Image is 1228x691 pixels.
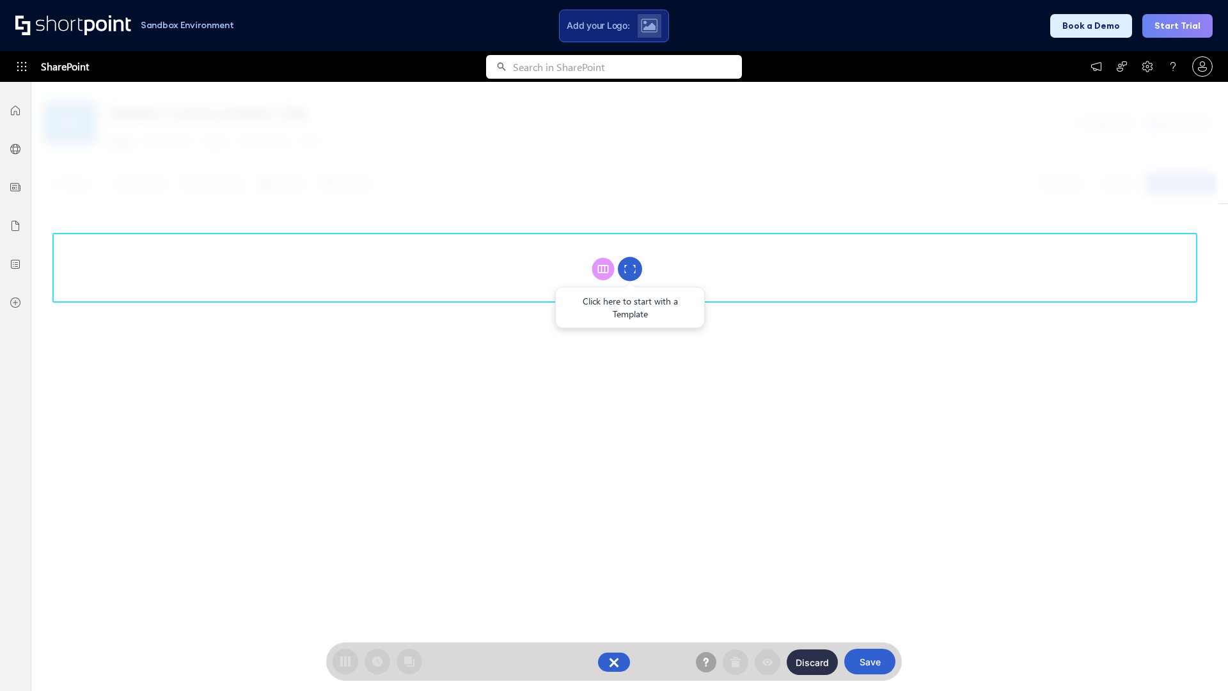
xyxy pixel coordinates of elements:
[141,22,234,29] h1: Sandbox Environment
[844,649,895,674] button: Save
[513,55,742,79] input: Search in SharePoint
[1050,14,1132,38] button: Book a Demo
[641,19,657,33] img: Upload logo
[1164,630,1228,691] iframe: Chat Widget
[1142,14,1213,38] button: Start Trial
[41,51,89,82] span: SharePoint
[787,649,838,675] button: Discard
[567,20,629,31] span: Add your Logo:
